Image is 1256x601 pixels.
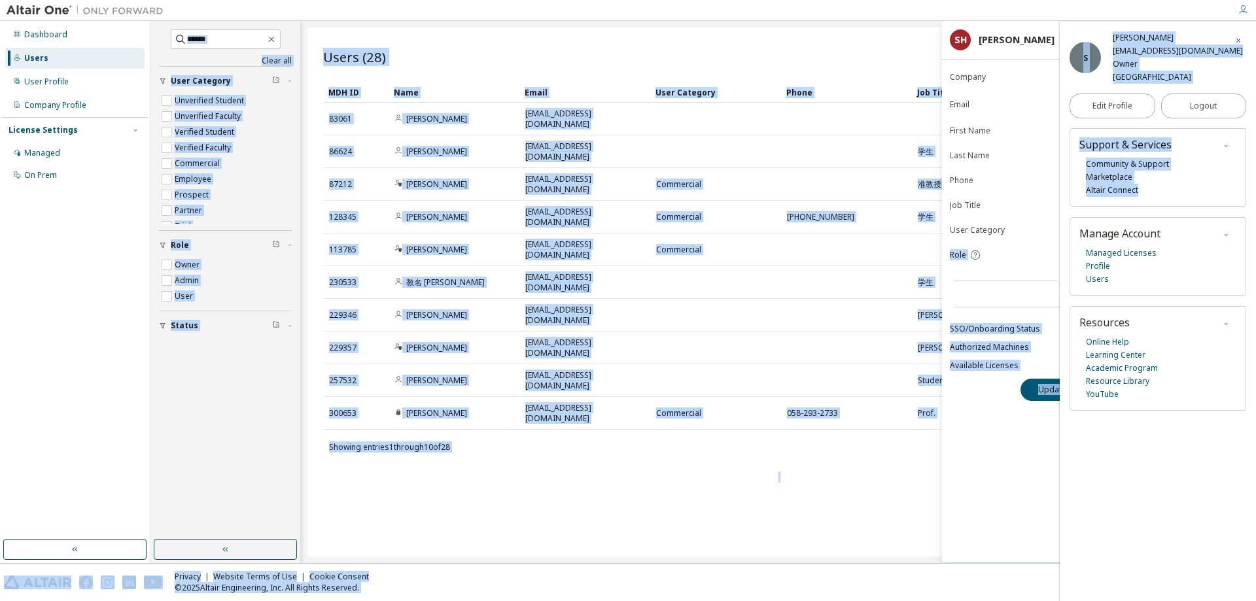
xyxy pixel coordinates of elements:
[525,141,644,162] span: [EMAIL_ADDRESS][DOMAIN_NAME]
[328,82,383,103] div: MDH ID
[24,100,86,111] div: Company Profile
[950,72,1069,82] label: Company
[406,146,467,157] a: [PERSON_NAME]
[1086,273,1109,286] a: Users
[950,250,966,260] span: Role
[1092,101,1132,111] span: Edit Profile
[1086,247,1157,260] a: Managed Licenses
[101,575,114,589] img: instagram.svg
[656,408,701,419] span: Commercial
[1086,335,1129,349] a: Online Help
[525,82,645,103] div: Email
[406,309,467,320] a: [PERSON_NAME]
[175,572,213,582] div: Privacy
[950,175,1069,186] label: Phone
[950,324,1248,334] a: SSO/Onboarding Status
[329,212,357,222] span: 128345
[525,305,644,326] span: [EMAIL_ADDRESS][DOMAIN_NAME]
[1086,158,1169,171] a: Community & Support
[1070,94,1155,118] a: Edit Profile
[1113,58,1243,71] div: Owner
[122,575,136,589] img: linkedin.svg
[918,343,979,353] span: [PERSON_NAME]
[329,441,450,453] span: Showing entries 1 through 10 of 28
[656,212,701,222] span: Commercial
[1086,184,1138,197] a: Altair Connect
[175,273,201,288] label: Admin
[272,320,280,331] span: Clear filter
[1113,71,1243,84] div: [GEOGRAPHIC_DATA]
[656,245,701,255] span: Commercial
[918,179,941,190] span: 准教授
[175,124,237,140] label: Verified Student
[525,174,644,195] span: [EMAIL_ADDRESS][DOMAIN_NAME]
[406,244,467,255] a: [PERSON_NAME]
[7,4,170,17] img: Altair One
[175,140,234,156] label: Verified Faculty
[1086,349,1145,362] a: Learning Center
[175,218,194,234] label: Trial
[272,76,280,86] span: Clear filter
[1079,315,1130,330] span: Resources
[950,99,1069,110] label: Email
[175,257,202,273] label: Owner
[329,343,357,353] span: 229357
[1113,31,1243,44] div: Shintaro Hisatake
[406,211,467,222] a: [PERSON_NAME]
[175,171,214,187] label: Employee
[323,48,386,66] span: Users (28)
[4,575,71,589] img: altair_logo.svg
[525,337,644,358] span: [EMAIL_ADDRESS][DOMAIN_NAME]
[175,187,211,203] label: Prospect
[24,170,57,180] div: On Prem
[656,179,701,190] span: Commercial
[329,146,352,157] span: 86624
[525,272,644,293] span: [EMAIL_ADDRESS][DOMAIN_NAME]
[1086,171,1132,184] a: Marketplace
[329,179,352,190] span: 87212
[1190,99,1217,112] span: Logout
[786,82,907,103] div: Phone
[918,212,933,222] span: 学生
[171,320,198,331] span: Status
[950,126,1069,136] label: First Name
[525,370,644,391] span: [EMAIL_ADDRESS][DOMAIN_NAME]
[1086,260,1110,273] a: Profile
[406,407,467,419] a: [PERSON_NAME]
[918,375,947,386] span: Student
[1020,379,1083,401] button: Update
[918,408,935,419] span: Prof.
[24,148,60,158] div: Managed
[525,239,644,260] span: [EMAIL_ADDRESS][DOMAIN_NAME]
[406,375,467,386] a: [PERSON_NAME]
[272,240,280,250] span: Clear filter
[950,225,1069,235] label: User Category
[406,342,467,353] a: [PERSON_NAME]
[1086,362,1158,375] a: Academic Program
[406,179,467,190] a: [PERSON_NAME]
[918,146,933,157] span: 学生
[1161,94,1247,118] button: Logout
[394,82,514,103] div: Name
[525,109,644,129] span: [EMAIL_ADDRESS][DOMAIN_NAME]
[175,288,196,304] label: User
[787,408,838,419] span: 058-293-2733
[329,375,357,386] span: 257532
[213,572,309,582] div: Website Terms of Use
[918,277,933,288] span: 学生
[309,572,377,582] div: Cookie Consent
[525,403,644,424] span: [EMAIL_ADDRESS][DOMAIN_NAME]
[406,113,467,124] a: [PERSON_NAME]
[175,93,247,109] label: Unverified Student
[171,240,189,250] span: Role
[655,82,776,103] div: User Category
[329,245,357,255] span: 113785
[24,29,67,40] div: Dashboard
[1113,44,1243,58] div: [EMAIL_ADDRESS][DOMAIN_NAME]
[525,207,644,228] span: [EMAIL_ADDRESS][DOMAIN_NAME]
[950,360,1248,371] a: Available Licenses
[171,76,231,86] span: User Category
[9,125,78,135] div: License Settings
[175,156,222,171] label: Commercial
[918,310,979,320] span: [PERSON_NAME]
